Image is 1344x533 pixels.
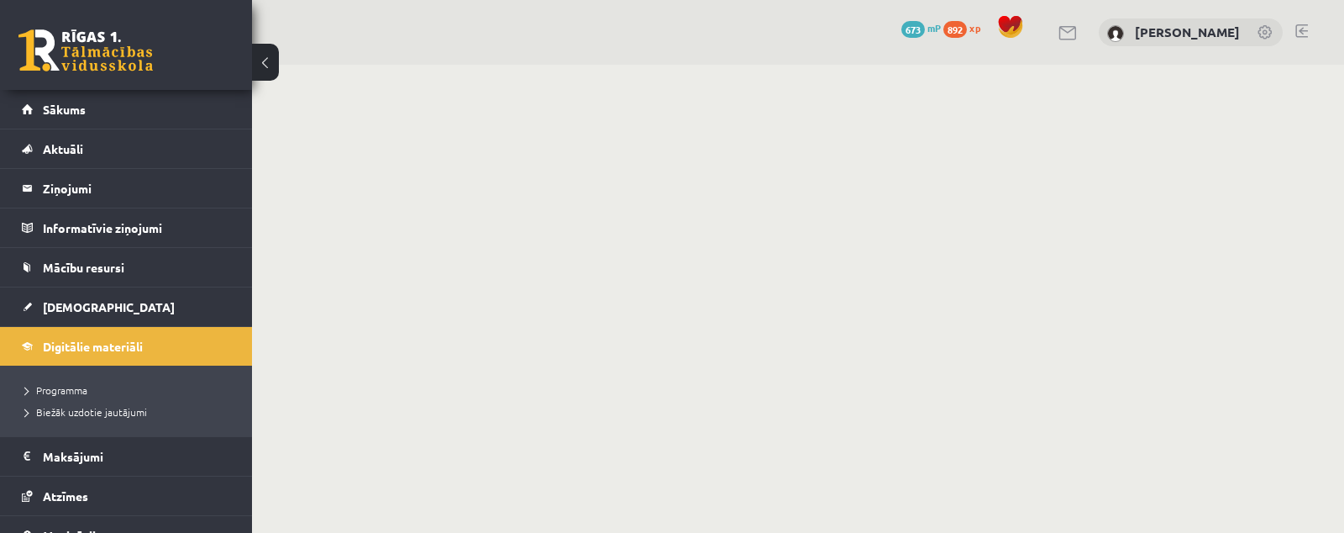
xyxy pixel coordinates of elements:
[22,288,231,326] a: [DEMOGRAPHIC_DATA]
[43,102,86,117] span: Sākums
[43,169,231,208] legend: Ziņojumi
[901,21,925,38] span: 673
[43,141,83,156] span: Aktuāli
[969,21,980,34] span: xp
[43,260,124,275] span: Mācību resursi
[943,21,967,38] span: 892
[43,299,175,314] span: [DEMOGRAPHIC_DATA]
[25,383,235,398] a: Programma
[25,383,87,397] span: Programma
[22,208,231,247] a: Informatīvie ziņojumi
[43,339,143,354] span: Digitālie materiāli
[22,327,231,366] a: Digitālie materiāli
[25,404,235,420] a: Biežāk uzdotie jautājumi
[18,29,153,71] a: Rīgas 1. Tālmācības vidusskola
[943,21,989,34] a: 892 xp
[1135,24,1240,40] a: [PERSON_NAME]
[22,477,231,515] a: Atzīmes
[22,437,231,476] a: Maksājumi
[22,248,231,287] a: Mācību resursi
[25,405,147,419] span: Biežāk uzdotie jautājumi
[43,208,231,247] legend: Informatīvie ziņojumi
[927,21,941,34] span: mP
[43,488,88,504] span: Atzīmes
[22,129,231,168] a: Aktuāli
[43,437,231,476] legend: Maksājumi
[22,169,231,208] a: Ziņojumi
[22,90,231,129] a: Sākums
[901,21,941,34] a: 673 mP
[1107,25,1124,42] img: Samanta Borovska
